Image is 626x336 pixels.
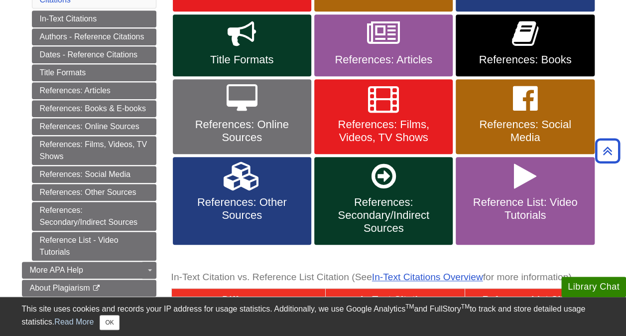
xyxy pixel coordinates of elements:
[173,157,311,245] a: References: Other Sources
[171,266,605,289] caption: In-Text Citation vs. Reference List Citation (See for more information)
[314,79,453,154] a: References: Films, Videos, TV Shows
[456,79,594,154] a: References: Social Media
[322,196,445,235] span: References: Secondary/Indirect Sources
[592,144,624,158] a: Back to Top
[32,10,156,27] a: In-Text Citations
[372,272,483,282] a: In-Text Citations Overview
[32,166,156,183] a: References: Social Media
[32,46,156,63] a: Dates - Reference Citations
[483,294,587,305] span: Reference List Citation
[463,118,587,144] span: References: Social Media
[32,64,156,81] a: Title Formats
[180,196,304,222] span: References: Other Sources
[361,294,429,305] span: In-Text Citation
[456,14,594,76] a: References: Books
[92,285,101,292] i: This link opens in a new window
[314,157,453,245] a: References: Secondary/Indirect Sources
[173,79,311,154] a: References: Online Sources
[30,266,83,274] span: More APA Help
[32,136,156,165] a: References: Films, Videos, TV Shows
[22,262,156,279] a: More APA Help
[180,53,304,66] span: Title Formats
[322,53,445,66] span: References: Articles
[32,118,156,135] a: References: Online Sources
[222,294,274,305] span: Differences
[173,14,311,76] a: Title Formats
[54,318,94,326] a: Read More
[314,14,453,76] a: References: Articles
[30,284,90,292] span: About Plagiarism
[456,157,594,245] a: Reference List: Video Tutorials
[461,303,470,310] sup: TM
[22,303,605,330] div: This site uses cookies and records your IP address for usage statistics. Additionally, we use Goo...
[32,232,156,261] a: Reference List - Video Tutorials
[180,118,304,144] span: References: Online Sources
[405,303,414,310] sup: TM
[561,277,626,297] button: Library Chat
[463,196,587,222] span: Reference List: Video Tutorials
[32,100,156,117] a: References: Books & E-books
[100,315,119,330] button: Close
[32,82,156,99] a: References: Articles
[32,202,156,231] a: References: Secondary/Indirect Sources
[32,184,156,201] a: References: Other Sources
[22,280,156,297] a: About Plagiarism
[463,53,587,66] span: References: Books
[32,28,156,45] a: Authors - Reference Citations
[322,118,445,144] span: References: Films, Videos, TV Shows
